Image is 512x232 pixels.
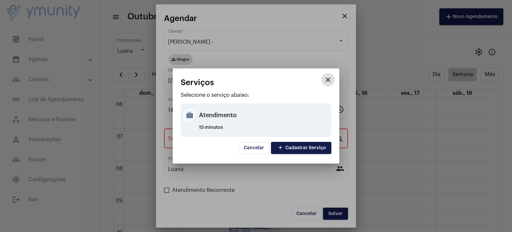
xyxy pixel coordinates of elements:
[276,144,284,153] mat-icon: add
[182,108,196,122] mat-icon: work
[271,142,331,154] button: Cadastrar Serviço
[244,146,264,150] span: Cancelar
[199,105,330,125] div: Atendimento
[324,76,332,84] mat-icon: close
[181,92,331,98] p: Selecione o serviço abaixo:
[199,125,330,135] div: 15 minutos
[276,146,326,150] span: Cadastrar Serviço
[238,142,269,154] button: Cancelar
[181,78,214,87] span: Serviços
